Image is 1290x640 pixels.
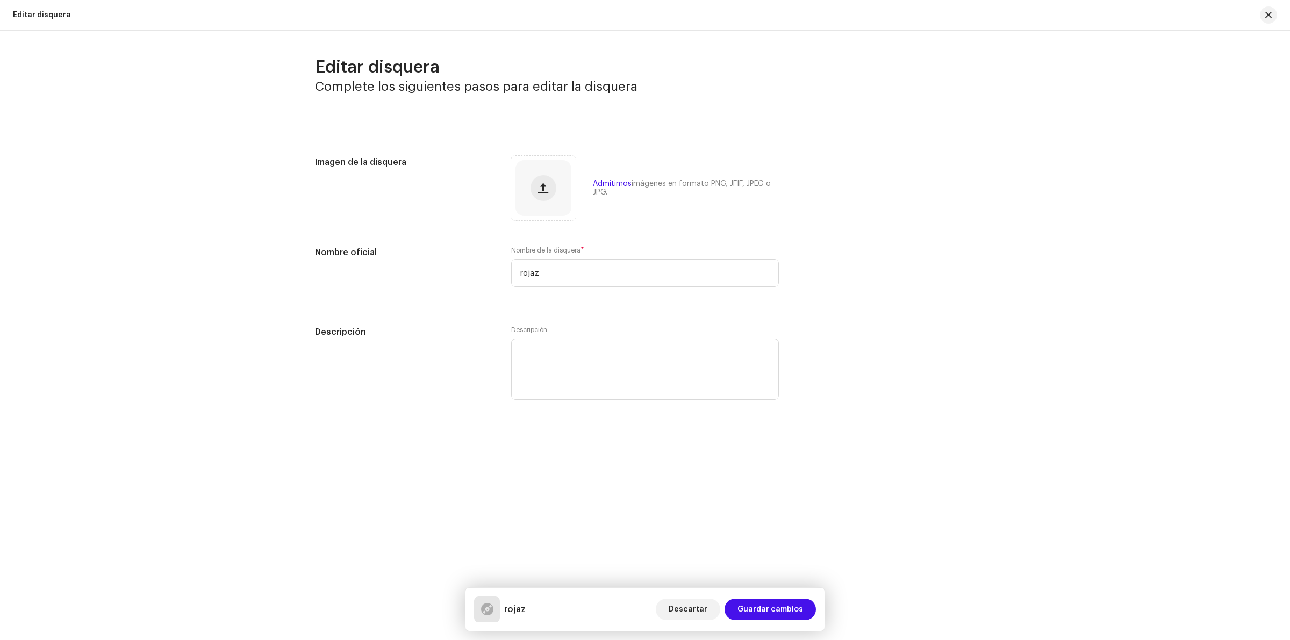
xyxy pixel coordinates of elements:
[315,56,975,78] h2: Editar disquera
[315,156,494,169] h5: Imagen de la disquera
[315,326,494,339] h5: Descripción
[511,246,584,255] label: Nombre de la disquera
[511,326,547,334] label: Descripción
[593,179,779,197] div: Admitimos
[656,599,720,620] button: Descartar
[315,78,975,95] h3: Complete los siguientes pasos para editar la disquera
[725,599,816,620] button: Guardar cambios
[511,259,779,287] input: Escriba algo...
[593,180,771,196] span: imágenes en formato PNG, JFIF, JPEG o JPG.
[315,246,494,259] h5: Nombre oficial
[669,599,707,620] span: Descartar
[737,599,803,620] span: Guardar cambios
[504,603,526,616] h5: rojaz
